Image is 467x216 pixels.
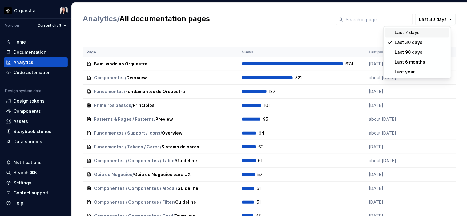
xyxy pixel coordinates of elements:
div: Suggestions [384,27,451,78]
div: Last year [395,69,415,75]
div: Last 6 months [395,59,425,65]
div: Last 7 days [395,30,420,36]
div: Last 90 days [395,49,423,56]
div: Last 30 days [395,40,423,46]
